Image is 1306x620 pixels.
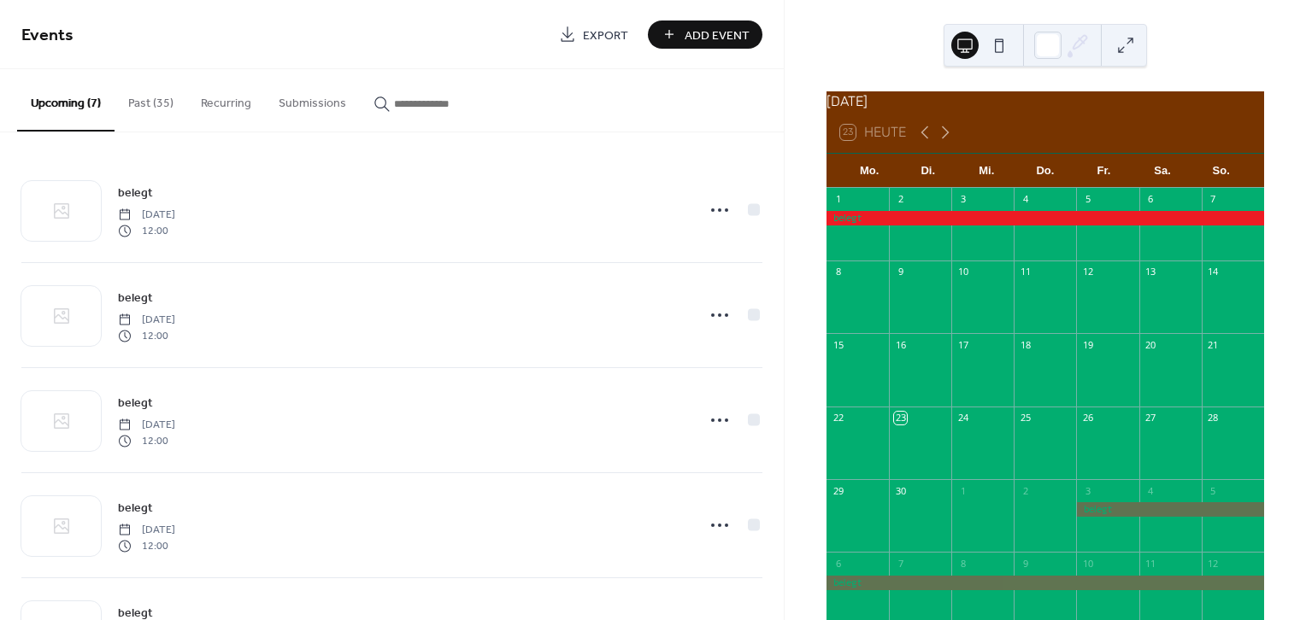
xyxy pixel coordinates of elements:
span: belegt [118,184,153,202]
div: Mi. [957,154,1016,188]
span: [DATE] [118,208,175,223]
span: 12:00 [118,433,175,448]
div: So. [1191,154,1250,188]
div: 12 [1207,557,1220,570]
span: 12:00 [118,328,175,343]
div: 1 [956,484,969,497]
div: 30 [894,484,907,497]
div: [DATE] [827,91,1264,112]
button: Upcoming (7) [17,69,115,132]
span: [DATE] [118,523,175,538]
div: 23 [894,412,907,424]
div: 5 [1081,193,1094,206]
div: 13 [1144,266,1157,278]
div: 24 [956,412,969,424]
div: 3 [1081,484,1094,497]
div: 26 [1081,412,1094,424]
div: 2 [1019,484,1032,497]
div: 5 [1207,484,1220,497]
div: 11 [1144,557,1157,570]
div: 20 [1144,338,1157,351]
div: 1 [832,193,844,206]
span: Export [583,26,628,44]
a: belegt [118,288,153,307]
a: belegt [118,498,153,518]
span: 12:00 [118,223,175,238]
span: Add Event [685,26,750,44]
div: 14 [1207,266,1220,278]
div: 6 [1144,193,1157,206]
div: 4 [1019,193,1032,206]
div: Fr. [1074,154,1133,188]
div: 17 [956,338,969,351]
div: 4 [1144,484,1157,497]
a: Export [546,20,641,49]
div: 21 [1207,338,1220,351]
div: 16 [894,338,907,351]
span: belegt [118,395,153,412]
div: 22 [832,412,844,424]
div: Di. [898,154,957,188]
div: 2 [894,193,907,206]
div: 25 [1019,412,1032,424]
div: Sa. [1133,154,1192,188]
div: 9 [1019,557,1032,570]
button: Past (35) [115,69,187,130]
div: 29 [832,484,844,497]
button: Add Event [648,20,762,49]
div: belegt [827,211,1264,225]
div: 9 [894,266,907,278]
div: 11 [1019,266,1032,278]
a: belegt [118,183,153,202]
button: Submissions [265,69,360,130]
div: 19 [1081,338,1094,351]
span: belegt [118,500,153,518]
div: 18 [1019,338,1032,351]
span: 12:00 [118,538,175,553]
div: 10 [956,266,969,278]
div: 6 [832,557,844,570]
div: Mo. [840,154,899,188]
button: Recurring [187,69,265,130]
div: belegt [827,576,1264,590]
span: [DATE] [118,418,175,433]
div: Do. [1016,154,1075,188]
div: 27 [1144,412,1157,424]
div: 8 [956,557,969,570]
span: [DATE] [118,313,175,328]
div: 12 [1081,266,1094,278]
div: 3 [956,193,969,206]
div: 7 [894,557,907,570]
span: Events [21,19,74,52]
div: 7 [1207,193,1220,206]
a: belegt [118,393,153,412]
div: belegt [1076,502,1263,517]
div: 28 [1207,412,1220,424]
div: 8 [832,266,844,278]
span: belegt [118,290,153,307]
div: 15 [832,338,844,351]
div: 10 [1081,557,1094,570]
